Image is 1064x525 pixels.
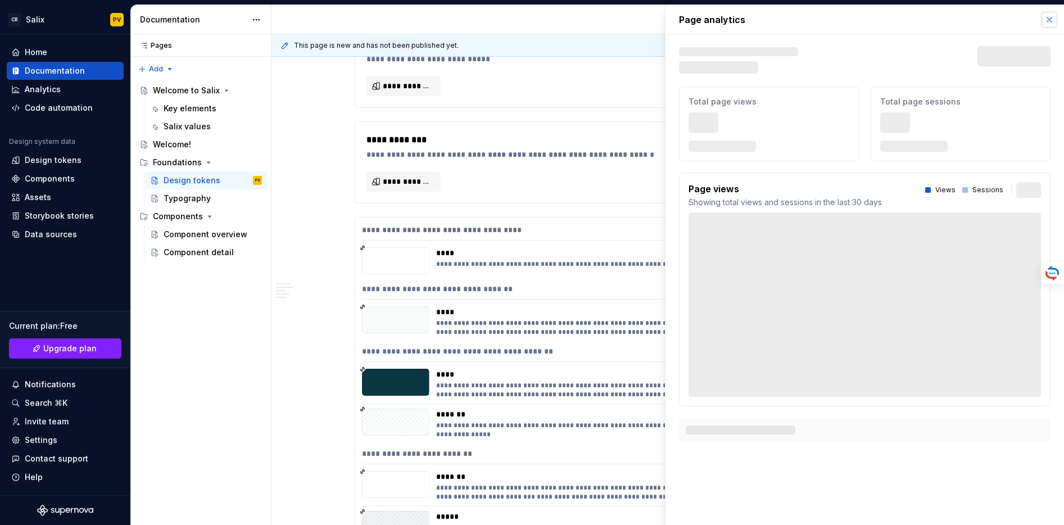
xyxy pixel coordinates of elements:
[25,397,67,409] div: Search ⌘K
[153,85,220,96] div: Welcome to Salix
[135,153,266,171] div: Foundations
[26,14,44,25] div: Salix
[146,189,266,207] a: Typography
[2,7,128,31] button: CRSalixPV
[689,96,850,107] p: Total page views
[7,431,124,449] a: Settings
[25,84,61,95] div: Analytics
[25,173,75,184] div: Components
[149,65,163,74] span: Add
[7,207,124,225] a: Storybook stories
[679,5,1051,34] p: Page analytics
[25,472,43,483] div: Help
[113,15,121,24] div: PV
[164,121,211,132] div: Salix values
[146,99,266,117] a: Key elements
[153,211,203,222] div: Components
[146,243,266,261] a: Component detail
[135,207,266,225] div: Components
[7,170,124,188] a: Components
[43,343,97,354] span: Upgrade plan
[7,80,124,98] a: Analytics
[880,96,1042,107] p: Total page sessions
[135,82,266,261] div: Page tree
[25,379,76,390] div: Notifications
[164,247,234,258] div: Component detail
[7,468,124,486] button: Help
[689,182,882,196] p: Page views
[146,171,266,189] a: Design tokensPV
[153,139,191,150] div: Welcome!
[9,137,75,146] div: Design system data
[37,505,93,516] svg: Supernova Logo
[7,99,124,117] a: Code automation
[25,210,94,221] div: Storybook stories
[25,102,93,114] div: Code automation
[7,375,124,393] button: Notifications
[7,188,124,206] a: Assets
[7,394,124,412] button: Search ⌘K
[972,185,1003,194] p: Sessions
[146,225,266,243] a: Component overview
[146,117,266,135] a: Salix values
[294,41,459,50] span: This page is new and has not been published yet.
[25,47,47,58] div: Home
[8,13,21,26] div: CR
[164,193,211,204] div: Typography
[25,435,57,446] div: Settings
[9,338,121,359] a: Upgrade plan
[164,103,216,114] div: Key elements
[140,14,246,25] div: Documentation
[164,175,220,186] div: Design tokens
[153,157,202,168] div: Foundations
[164,229,247,240] div: Component overview
[7,413,124,431] a: Invite team
[25,229,77,240] div: Data sources
[935,185,956,194] p: Views
[25,192,51,203] div: Assets
[7,43,124,61] a: Home
[135,82,266,99] a: Welcome to Salix
[7,151,124,169] a: Design tokens
[7,62,124,80] a: Documentation
[135,135,266,153] a: Welcome!
[255,175,260,186] div: PV
[689,197,882,208] p: Showing total views and sessions in the last 30 days
[7,450,124,468] button: Contact support
[25,453,88,464] div: Contact support
[25,416,69,427] div: Invite team
[135,61,177,77] button: Add
[135,41,172,50] div: Pages
[9,320,121,332] div: Current plan : Free
[25,155,82,166] div: Design tokens
[25,65,85,76] div: Documentation
[7,225,124,243] a: Data sources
